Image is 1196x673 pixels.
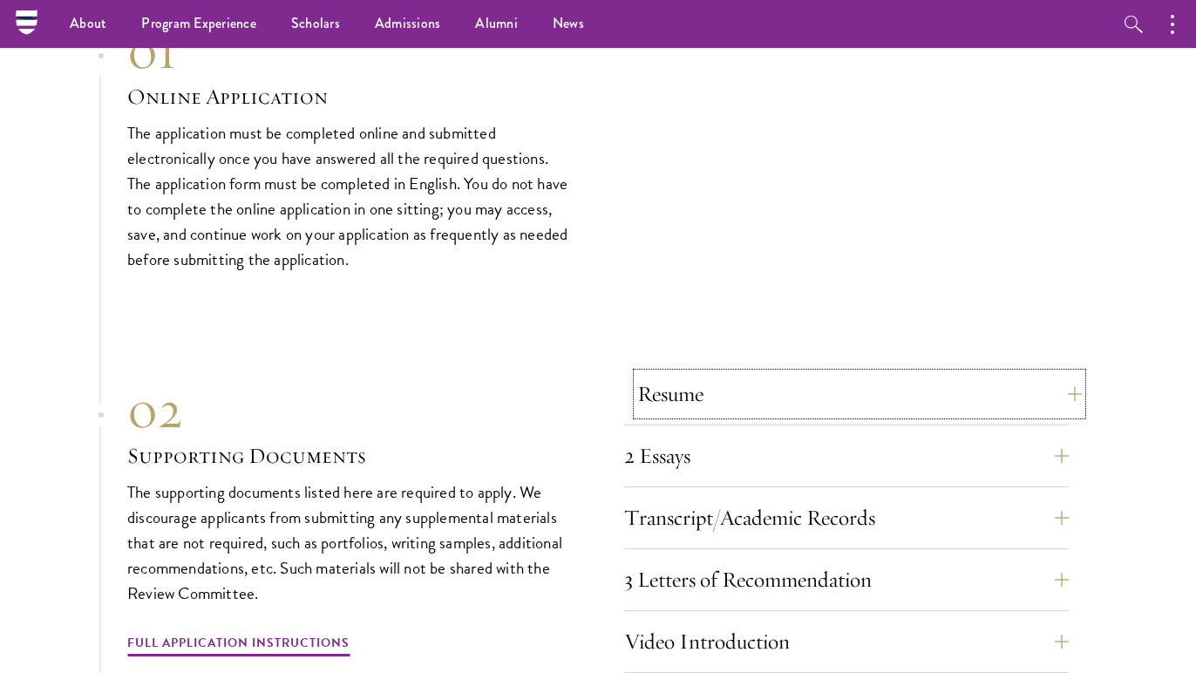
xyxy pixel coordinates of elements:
[127,632,350,659] a: Full Application Instructions
[637,373,1082,415] button: Resume
[127,19,572,82] div: 01
[624,559,1069,601] button: 3 Letters of Recommendation
[127,82,572,112] h3: Online Application
[624,497,1069,539] button: Transcript/Academic Records
[624,435,1069,477] button: 2 Essays
[127,378,572,441] div: 02
[127,479,572,606] p: The supporting documents listed here are required to apply. We discourage applicants from submitt...
[127,441,572,471] h3: Supporting Documents
[127,120,572,272] p: The application must be completed online and submitted electronically once you have answered all ...
[624,621,1069,663] button: Video Introduction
